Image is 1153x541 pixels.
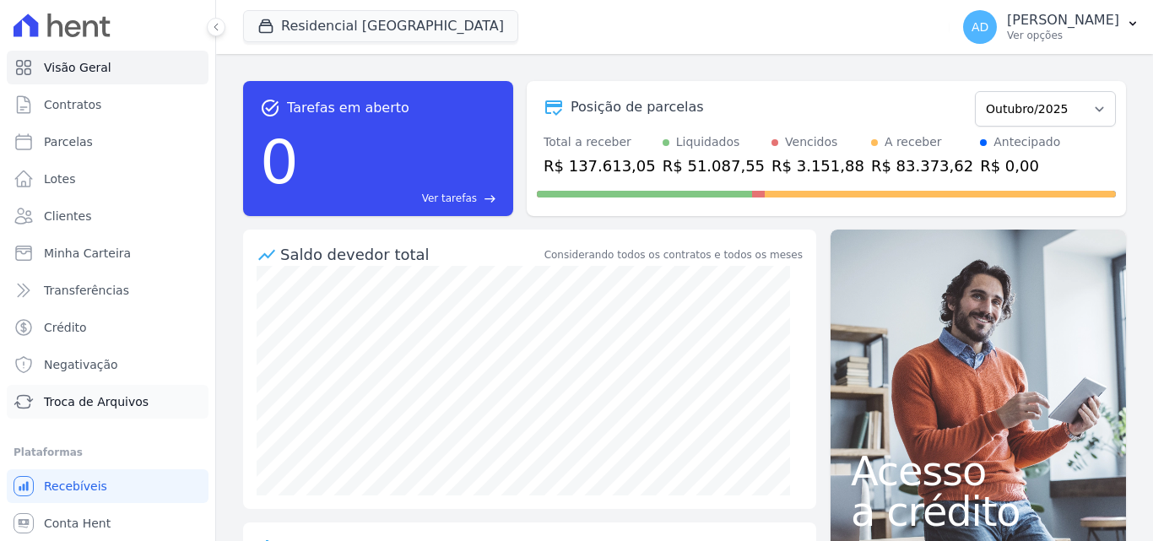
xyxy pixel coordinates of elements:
div: Antecipado [993,133,1060,151]
span: Recebíveis [44,478,107,495]
span: Minha Carteira [44,245,131,262]
a: Negativação [7,348,208,381]
div: R$ 3.151,88 [771,154,864,177]
a: Parcelas [7,125,208,159]
div: A receber [885,133,942,151]
button: AD [PERSON_NAME] Ver opções [950,3,1153,51]
a: Conta Hent [7,506,208,540]
span: Negativação [44,356,118,373]
a: Contratos [7,88,208,122]
p: Ver opções [1007,29,1119,42]
span: Visão Geral [44,59,111,76]
a: Transferências [7,273,208,307]
a: Ver tarefas east [306,191,496,206]
span: Troca de Arquivos [44,393,149,410]
span: Acesso [851,451,1106,491]
div: R$ 137.613,05 [544,154,656,177]
div: Liquidados [676,133,740,151]
span: east [484,192,496,205]
span: AD [972,21,988,33]
div: Posição de parcelas [571,97,704,117]
div: Considerando todos os contratos e todos os meses [544,247,803,262]
a: Recebíveis [7,469,208,503]
a: Lotes [7,162,208,196]
div: Total a receber [544,133,656,151]
span: Parcelas [44,133,93,150]
span: Crédito [44,319,87,336]
span: task_alt [260,98,280,118]
span: Lotes [44,170,76,187]
a: Visão Geral [7,51,208,84]
a: Minha Carteira [7,236,208,270]
span: Transferências [44,282,129,299]
span: Conta Hent [44,515,111,532]
p: [PERSON_NAME] [1007,12,1119,29]
span: a crédito [851,491,1106,532]
span: Tarefas em aberto [287,98,409,118]
a: Troca de Arquivos [7,385,208,419]
button: Residencial [GEOGRAPHIC_DATA] [243,10,518,42]
div: Vencidos [785,133,837,151]
div: R$ 0,00 [980,154,1060,177]
div: 0 [260,118,299,206]
span: Ver tarefas [422,191,477,206]
div: Plataformas [14,442,202,463]
div: R$ 51.087,55 [663,154,765,177]
a: Crédito [7,311,208,344]
span: Contratos [44,96,101,113]
span: Clientes [44,208,91,225]
div: R$ 83.373,62 [871,154,973,177]
a: Clientes [7,199,208,233]
div: Saldo devedor total [280,243,541,266]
